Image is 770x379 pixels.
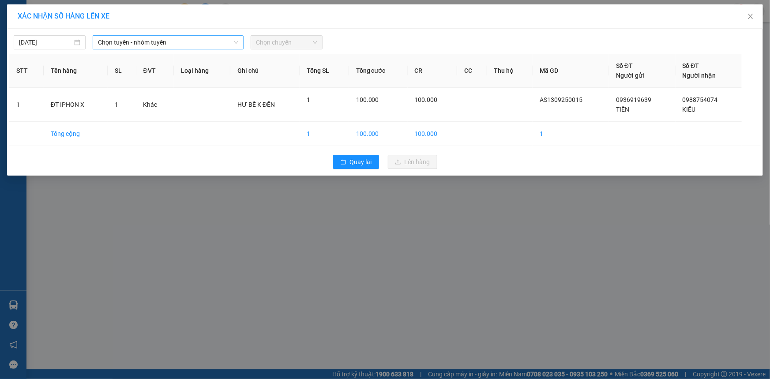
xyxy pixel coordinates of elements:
[174,54,230,88] th: Loại hàng
[408,54,458,88] th: CR
[307,96,310,103] span: 1
[300,54,349,88] th: Tổng SL
[340,159,346,166] span: rollback
[44,122,108,146] td: Tổng cộng
[533,122,609,146] td: 1
[115,101,118,108] span: 1
[683,96,718,103] span: 0988754074
[533,54,609,88] th: Mã GD
[300,122,349,146] td: 1
[98,36,238,49] span: Chọn tuyến - nhóm tuyến
[9,88,44,122] td: 1
[230,54,300,88] th: Ghi chú
[44,54,108,88] th: Tên hàng
[18,12,109,20] span: XÁC NHẬN SỐ HÀNG LÊN XE
[683,72,716,79] span: Người nhận
[349,54,408,88] th: Tổng cước
[683,106,696,113] span: KIỀU
[457,54,487,88] th: CC
[349,122,408,146] td: 100.000
[616,96,651,103] span: 0936919639
[237,101,275,108] span: HƯ BỂ K ĐỀN
[9,54,44,88] th: STT
[388,155,437,169] button: uploadLên hàng
[408,122,458,146] td: 100.000
[136,88,174,122] td: Khác
[487,54,533,88] th: Thu hộ
[616,62,633,69] span: Số ĐT
[333,155,379,169] button: rollbackQuay lại
[19,38,72,47] input: 13/09/2025
[108,54,136,88] th: SL
[350,157,372,167] span: Quay lại
[738,4,763,29] button: Close
[616,72,644,79] span: Người gửi
[136,54,174,88] th: ĐVT
[415,96,438,103] span: 100.000
[616,106,629,113] span: TIẾN
[233,40,239,45] span: down
[747,13,754,20] span: close
[256,36,317,49] span: Chọn chuyến
[683,62,699,69] span: Số ĐT
[356,96,379,103] span: 100.000
[44,88,108,122] td: ĐT IPHON X
[540,96,582,103] span: AS1309250015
